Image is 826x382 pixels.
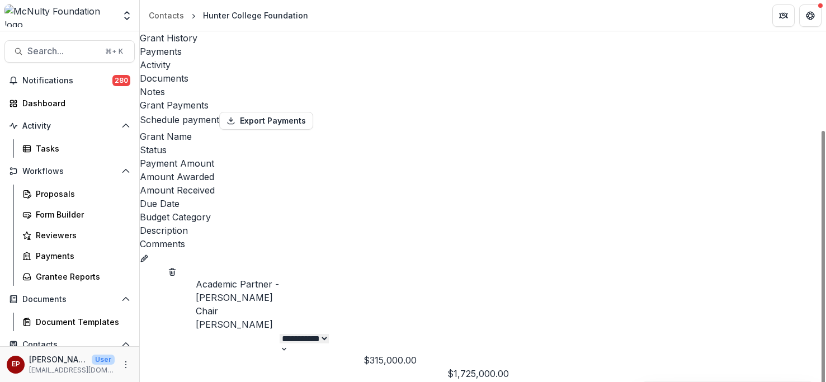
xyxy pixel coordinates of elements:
[4,4,115,27] img: McNulty Foundation logo
[772,4,795,27] button: Partners
[196,279,279,330] a: Academic Partner - [PERSON_NAME] Chair [PERSON_NAME]
[140,157,826,170] div: Payment Amount
[140,31,826,45] a: Grant History
[29,365,115,375] p: [EMAIL_ADDRESS][DOMAIN_NAME]
[4,72,135,89] button: Notifications280
[140,237,826,251] div: Comments
[119,4,135,27] button: Open entity switcher
[22,121,117,131] span: Activity
[140,170,826,183] div: Amount Awarded
[140,183,826,197] div: Amount Received
[22,340,117,350] span: Contacts
[112,75,130,86] span: 280
[18,247,135,265] a: Payments
[4,40,135,63] button: Search...
[140,210,826,224] div: Budget Category
[140,45,826,58] a: Payments
[119,358,133,371] button: More
[447,367,531,380] div: $1,725,000.00
[36,229,126,241] div: Reviewers
[140,58,826,72] a: Activity
[36,250,126,262] div: Payments
[4,117,135,135] button: Open Activity
[140,224,826,237] div: Description
[140,130,826,143] div: Grant Name
[22,295,117,304] span: Documents
[4,290,135,308] button: Open Documents
[36,271,126,282] div: Grantee Reports
[36,188,126,200] div: Proposals
[18,205,135,224] a: Form Builder
[18,313,135,331] a: Document Templates
[18,226,135,244] a: Reviewers
[36,316,126,328] div: Document Templates
[140,98,209,112] h2: Grant Payments
[144,7,313,23] nav: breadcrumb
[219,112,313,130] button: Export Payments
[140,197,826,210] div: Due Date
[92,355,115,365] p: User
[140,143,826,157] div: Status
[799,4,822,27] button: Get Help
[149,10,184,21] div: Contacts
[4,336,135,353] button: Open Contacts
[36,143,126,154] div: Tasks
[168,264,177,277] button: delete
[22,167,117,176] span: Workflows
[4,162,135,180] button: Open Workflows
[22,76,112,86] span: Notifications
[144,7,188,23] a: Contacts
[203,10,308,21] div: Hunter College Foundation
[103,45,125,58] div: ⌘ + K
[22,97,126,109] div: Dashboard
[18,267,135,286] a: Grantee Reports
[36,209,126,220] div: Form Builder
[140,85,826,98] a: Notes
[29,353,87,365] p: [PERSON_NAME]
[4,94,135,112] a: Dashboard
[140,72,826,85] a: Documents
[140,251,149,264] button: edit
[18,139,135,158] a: Tasks
[18,185,135,203] a: Proposals
[140,113,219,126] button: Schedule payment
[364,353,447,367] div: $315,000.00
[12,361,20,368] div: esther park
[27,46,98,56] span: Search...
